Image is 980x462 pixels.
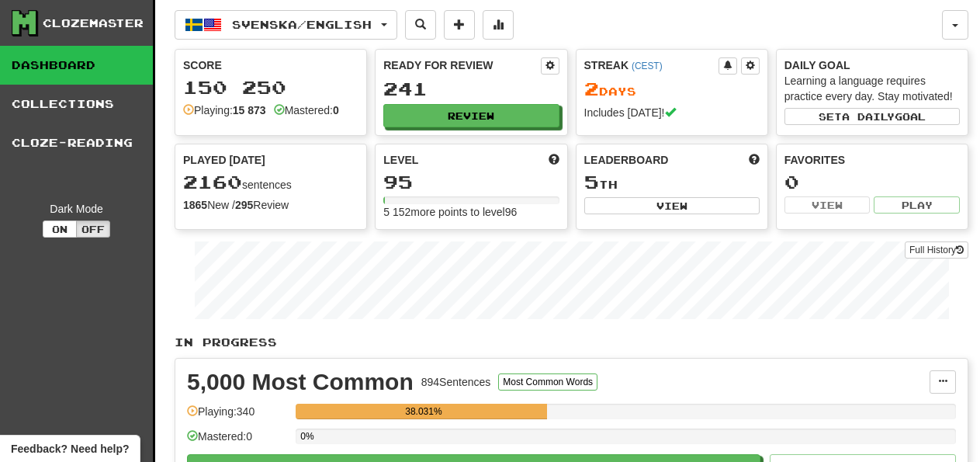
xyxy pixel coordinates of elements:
[183,57,358,73] div: Score
[632,61,663,71] a: (CEST)
[43,221,77,238] button: On
[421,374,491,390] div: 894 Sentences
[584,78,599,99] span: 2
[175,10,397,40] button: Svenska/English
[76,221,110,238] button: Off
[187,370,414,394] div: 5,000 Most Common
[842,111,895,122] span: a daily
[183,172,358,193] div: sentences
[584,172,760,193] div: th
[300,404,546,419] div: 38.031%
[584,57,719,73] div: Streak
[584,171,599,193] span: 5
[749,152,760,168] span: This week in points, UTC
[483,10,514,40] button: More stats
[333,104,339,116] strong: 0
[235,199,253,211] strong: 295
[784,73,960,104] div: Learning a language requires practice every day. Stay motivated!
[784,196,871,214] button: View
[187,429,288,454] div: Mastered: 0
[383,152,418,168] span: Level
[784,108,960,125] button: Seta dailygoal
[784,172,960,192] div: 0
[584,79,760,99] div: Day s
[183,102,266,118] div: Playing:
[383,204,559,220] div: 5 152 more points to level 96
[444,10,475,40] button: Add sentence to collection
[383,172,559,192] div: 95
[784,57,960,73] div: Daily Goal
[383,57,540,73] div: Ready for Review
[175,335,968,350] p: In Progress
[183,171,242,193] span: 2160
[784,152,960,168] div: Favorites
[233,104,266,116] strong: 15 873
[905,241,968,259] a: Full History
[549,152,559,168] span: Score more points to level up
[183,199,207,211] strong: 1865
[183,78,358,97] div: 150 250
[11,441,129,457] span: Open feedback widget
[584,197,760,214] button: View
[232,18,372,31] span: Svenska / English
[12,201,141,217] div: Dark Mode
[383,79,559,99] div: 241
[274,102,339,118] div: Mastered:
[405,10,436,40] button: Search sentences
[187,404,288,429] div: Playing: 340
[584,152,669,168] span: Leaderboard
[183,197,358,213] div: New / Review
[383,104,559,127] button: Review
[874,196,960,214] button: Play
[43,16,144,31] div: Clozemaster
[183,152,265,168] span: Played [DATE]
[584,105,760,120] div: Includes [DATE]!
[498,373,597,391] button: Most Common Words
